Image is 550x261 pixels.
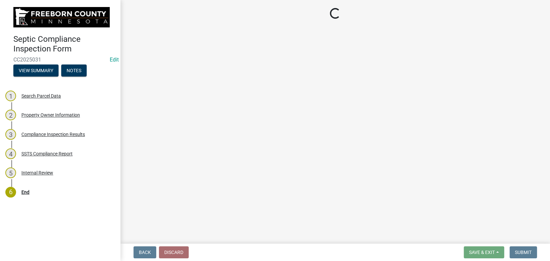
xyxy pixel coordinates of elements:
[5,167,16,178] div: 5
[21,170,53,175] div: Internal Review
[510,246,537,258] button: Submit
[5,91,16,101] div: 1
[21,113,80,117] div: Property Owner Information
[5,187,16,198] div: 6
[13,34,115,54] h4: Septic Compliance Inspection Form
[13,68,59,74] wm-modal-confirm: Summary
[110,56,119,63] wm-modal-confirm: Edit Application Number
[159,246,189,258] button: Discard
[21,132,85,137] div: Compliance Inspection Results
[133,246,156,258] button: Back
[464,246,504,258] button: Save & Exit
[139,250,151,255] span: Back
[21,94,61,98] div: Search Parcel Data
[5,148,16,159] div: 4
[5,110,16,120] div: 2
[61,64,87,77] button: Notes
[13,56,107,63] span: CC2025031
[13,64,59,77] button: View Summary
[469,250,495,255] span: Save & Exit
[13,7,110,27] img: Freeborn County, Minnesota
[21,151,73,156] div: SSTS Compliance Report
[110,56,119,63] a: Edit
[61,68,87,74] wm-modal-confirm: Notes
[5,129,16,140] div: 3
[515,250,532,255] span: Submit
[21,190,29,194] div: End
